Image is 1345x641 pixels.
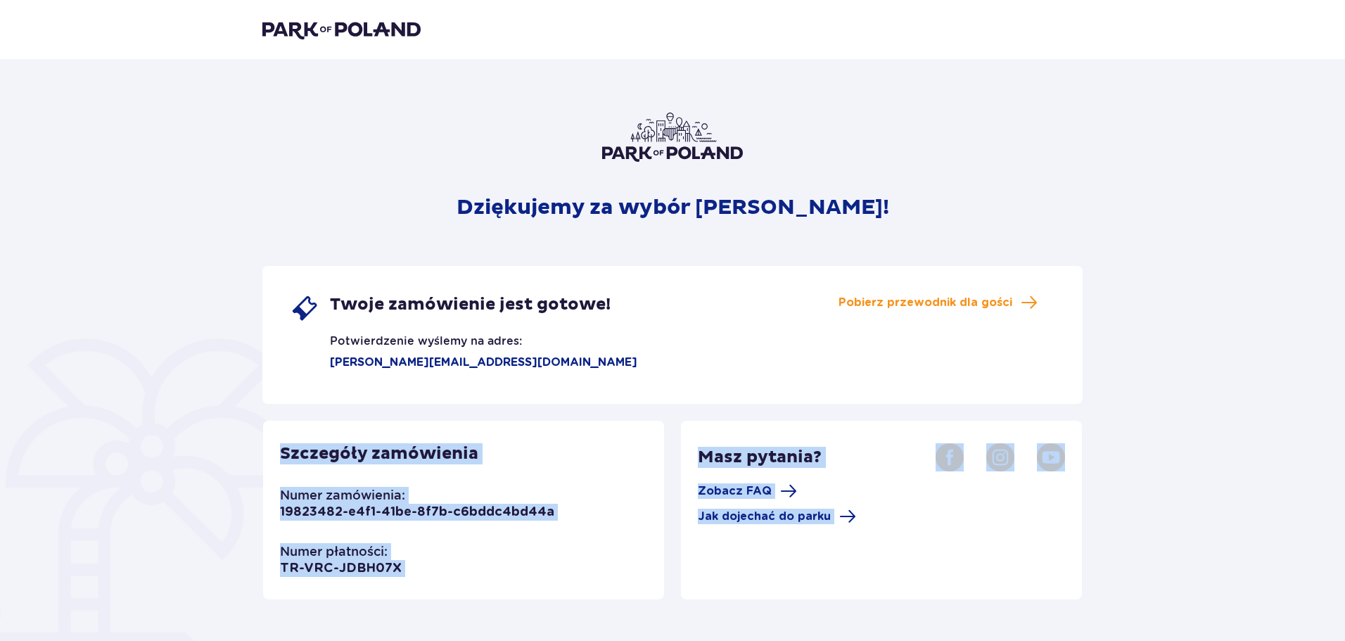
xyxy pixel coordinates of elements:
[291,294,319,322] img: single ticket icon
[698,483,772,499] span: Zobacz FAQ
[986,443,1014,471] img: Instagram
[698,509,831,524] span: Jak dojechać do parku
[280,443,478,464] p: Szczegóły zamówienia
[839,294,1038,311] a: Pobierz przewodnik dla gości
[457,194,889,221] p: Dziękujemy za wybór [PERSON_NAME]!
[291,355,637,370] p: [PERSON_NAME][EMAIL_ADDRESS][DOMAIN_NAME]
[330,294,611,315] span: Twoje zamówienie jest gotowe!
[698,508,856,525] a: Jak dojechać do parku
[602,113,743,162] img: Park of Poland logo
[291,322,522,349] p: Potwierdzenie wyślemy na adres:
[839,295,1012,310] span: Pobierz przewodnik dla gości
[262,20,421,39] img: Park of Poland logo
[280,560,402,577] p: TR-VRC-JDBH07X
[1037,443,1065,471] img: Youtube
[280,504,554,521] p: 19823482-e4f1-41be-8f7b-c6bddc4bd44a
[698,447,936,468] p: Masz pytania?
[698,483,797,500] a: Zobacz FAQ
[280,487,405,504] p: Numer zamówienia:
[936,443,964,471] img: Facebook
[280,543,388,560] p: Numer płatności:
